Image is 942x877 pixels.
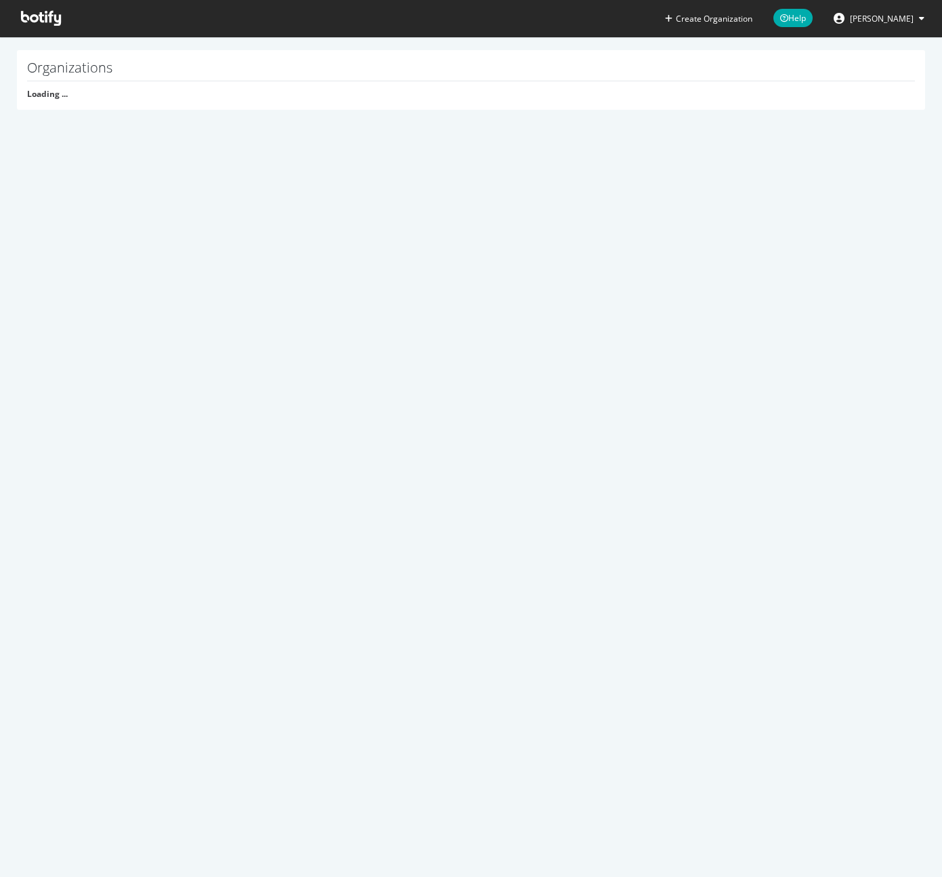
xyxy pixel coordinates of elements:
[850,13,914,24] span: Jenna Poczik
[27,60,915,81] h1: Organizations
[27,88,68,100] strong: Loading ...
[773,9,813,27] span: Help
[664,12,753,25] button: Create Organization
[823,7,935,29] button: [PERSON_NAME]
